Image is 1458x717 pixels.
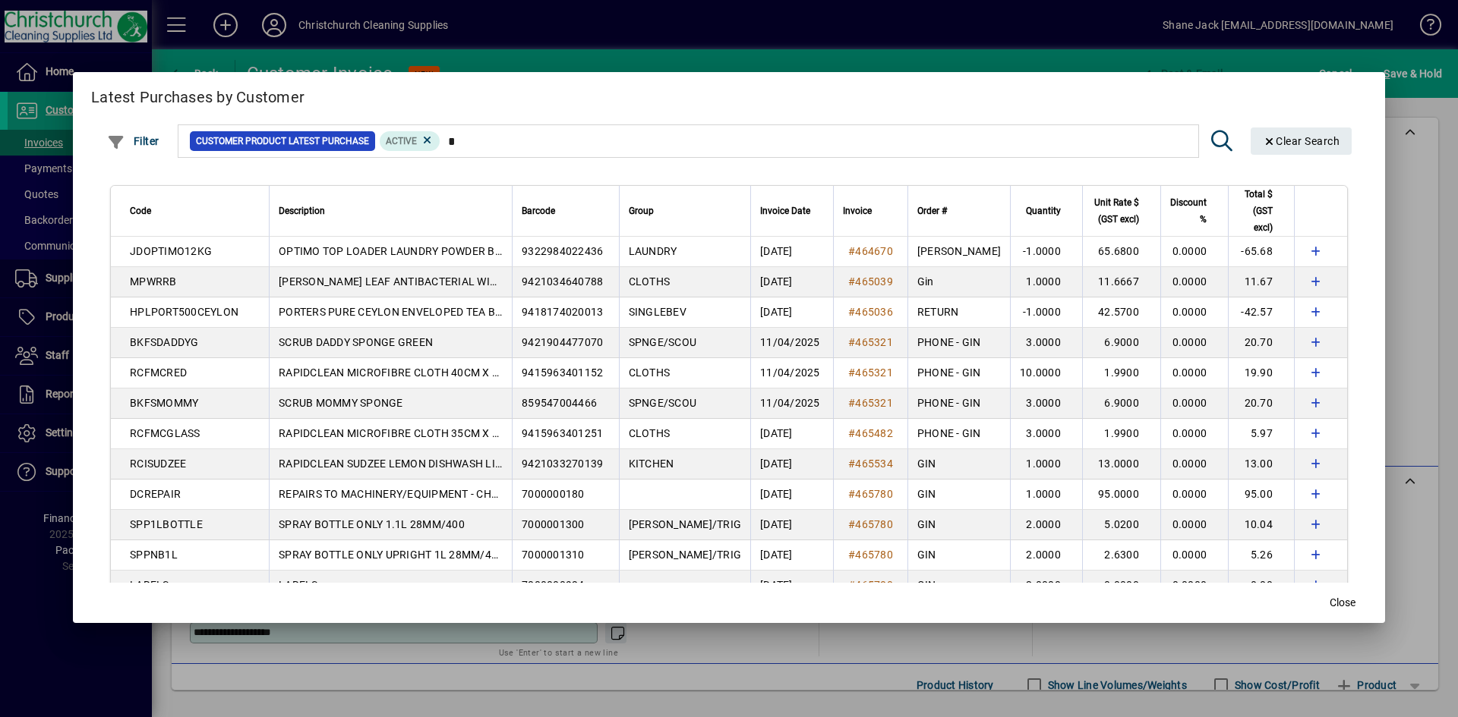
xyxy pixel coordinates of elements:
td: 0.0000 [1160,267,1228,297]
span: RCISUDZEE [130,458,186,470]
span: SINGLEBEV [629,306,686,318]
span: 465780 [855,579,893,591]
span: LAUNDRY [629,245,677,257]
span: [PERSON_NAME]/TRIG [629,518,742,530]
span: BKFSDADDYG [130,336,199,348]
span: SPPNB1L [130,549,178,561]
td: 0.0000 [1160,449,1228,480]
td: 11.67 [1228,267,1294,297]
td: 0.0000 [1160,571,1228,601]
div: Group [629,203,742,219]
td: [DATE] [750,510,833,540]
h2: Latest Purchases by Customer [73,72,1385,116]
td: -1.0000 [1010,237,1082,267]
a: #465321 [843,364,898,381]
td: 5.97 [1228,419,1294,449]
td: 11/04/2025 [750,388,833,419]
span: 465321 [855,397,893,409]
span: Quantity [1026,203,1061,219]
span: 9415963401152 [522,366,603,379]
span: 465482 [855,427,893,439]
span: LABELS: [279,579,320,591]
td: 6.9000 [1082,388,1160,419]
td: [DATE] [750,297,833,328]
td: GIN [907,480,1010,510]
a: #465321 [843,395,898,411]
a: #465780 [843,546,898,563]
td: [DATE] [750,267,833,297]
span: 7000001310 [522,549,585,561]
td: 20.70 [1228,328,1294,358]
span: PORTERS PURE CEYLON ENVELOPED TEA BAGS 500S - HPT [279,306,573,318]
td: 2.0000 [1010,540,1082,571]
span: SPRAY BOTTLE ONLY 1.1L 28MM/400 [279,518,465,530]
div: Invoice [843,203,898,219]
td: 1.9900 [1082,358,1160,388]
span: 465321 [855,366,893,379]
td: PHONE - GIN [907,358,1010,388]
div: Quantity [1020,203,1075,219]
td: 2.0000 [1010,510,1082,540]
span: SCRUB MOMMY SPONGE [279,397,403,409]
a: #465039 [843,273,898,290]
div: Order # [917,203,1001,219]
span: # [848,245,855,257]
span: Discount % [1170,194,1207,228]
td: RETURN [907,297,1010,328]
a: #464670 [843,243,898,259]
div: Code [130,203,260,219]
span: RAPIDCLEAN MICROFIBRE CLOTH 40CM X 40CM - RED [279,366,549,379]
span: BKFSMOMMY [130,397,198,409]
span: # [848,549,855,561]
span: 465780 [855,488,893,500]
span: Total $ (GST excl) [1238,186,1273,236]
td: PHONE - GIN [907,328,1010,358]
span: 465780 [855,518,893,530]
div: Unit Rate $ (GST excl) [1092,194,1153,228]
td: [DATE] [750,540,833,571]
span: # [848,336,855,348]
span: JDOPTIMO12KG [130,245,212,257]
span: # [848,366,855,379]
span: # [848,306,855,318]
span: SPRAY BOTTLE ONLY UPRIGHT 1L 28MM/410 [279,549,503,561]
td: 42.5700 [1082,297,1160,328]
span: Filter [107,135,159,147]
a: #465534 [843,455,898,472]
td: 3.0000 [1010,388,1082,419]
td: 10.0000 [1010,358,1082,388]
span: # [848,579,855,591]
span: 7000001300 [522,518,585,530]
span: # [848,488,855,500]
td: Gin [907,267,1010,297]
td: 0.0000 [1160,388,1228,419]
span: Clear Search [1263,135,1340,147]
span: 859547004466 [522,397,597,409]
span: # [848,275,855,288]
td: GIN [907,510,1010,540]
td: 0.0000 [1160,328,1228,358]
span: SPP1LBOTTLE [130,518,203,530]
span: HPLPORT500CEYLON [130,306,238,318]
td: [DATE] [750,237,833,267]
div: Barcode [522,203,610,219]
td: 95.0000 [1082,480,1160,510]
span: Customer Product Latest Purchase [196,134,369,149]
a: #465036 [843,303,898,320]
td: 0.0000 [1160,540,1228,571]
td: -42.57 [1228,297,1294,328]
span: MPWRRB [130,275,177,288]
td: 0.00 [1228,571,1294,601]
span: Description [279,203,325,219]
span: OPTIMO TOP LOADER LAUNDRY POWDER BOX 12KG (MPI C33) [279,245,592,257]
td: [DATE] [750,571,833,601]
td: [DATE] [750,419,833,449]
td: 2.6300 [1082,540,1160,571]
span: SCRUB DADDY SPONGE GREEN [279,336,433,348]
span: # [848,397,855,409]
button: Close [1318,590,1367,617]
td: GIN [907,571,1010,601]
span: 9415963401251 [522,427,603,439]
button: Filter [103,127,163,155]
span: 465534 [855,458,893,470]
